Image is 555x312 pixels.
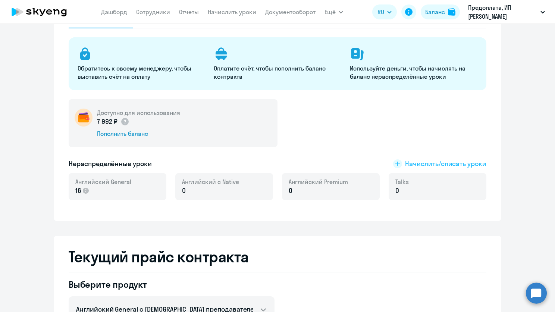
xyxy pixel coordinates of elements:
p: 7 992 ₽ [97,117,129,127]
span: 0 [289,186,292,196]
span: Английский General [75,178,131,186]
a: Сотрудники [136,8,170,16]
button: Балансbalance [421,4,460,19]
div: Пополнить баланс [97,130,180,138]
div: Баланс [425,7,445,16]
span: 16 [75,186,81,196]
span: RU [377,7,384,16]
button: RU [372,4,397,19]
span: Начислить/списать уроки [405,159,486,169]
img: balance [448,8,455,16]
span: Talks [395,178,409,186]
a: Отчеты [179,8,199,16]
a: Документооборот [265,8,316,16]
h5: Доступно для использования [97,109,180,117]
span: Английский с Native [182,178,239,186]
p: Используйте деньги, чтобы начислять на баланс нераспределённые уроки [350,64,477,81]
h2: Текущий прайс контракта [69,248,486,266]
span: Английский Premium [289,178,348,186]
span: 0 [395,186,399,196]
h4: Выберите продукт [69,278,275,290]
span: Ещё [324,7,336,16]
p: Оплатите счёт, чтобы пополнить баланс контракта [214,64,341,81]
a: Дашборд [101,8,127,16]
h5: Нераспределённые уроки [69,159,152,169]
p: Предоплата, ИП [PERSON_NAME] [468,3,537,21]
img: wallet-circle.png [75,109,92,127]
button: Ещё [324,4,343,19]
p: Обратитесь к своему менеджеру, чтобы выставить счёт на оплату [78,64,205,81]
span: 0 [182,186,186,196]
button: Предоплата, ИП [PERSON_NAME] [464,3,549,21]
a: Начислить уроки [208,8,256,16]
